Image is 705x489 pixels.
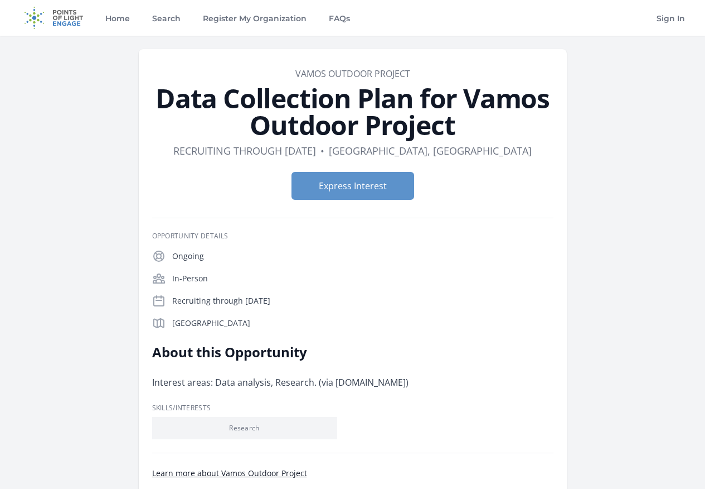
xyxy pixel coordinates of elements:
[291,172,414,200] button: Express Interest
[152,85,553,138] h1: Data Collection Plan for Vamos Outdoor Project
[320,143,324,159] div: •
[329,143,532,159] dd: [GEOGRAPHIC_DATA], [GEOGRAPHIC_DATA]
[172,295,553,306] p: Recruiting through [DATE]
[152,404,553,413] h3: Skills/Interests
[152,417,337,439] li: Research
[152,375,478,390] p: Interest areas: Data analysis, Research. (via [DOMAIN_NAME])
[173,143,316,159] dd: Recruiting through [DATE]
[172,318,553,329] p: [GEOGRAPHIC_DATA]
[172,251,553,262] p: Ongoing
[295,68,410,80] a: Vamos Outdoor Project
[152,468,307,478] a: Learn more about Vamos Outdoor Project
[172,273,553,284] p: In-Person
[152,232,553,241] h3: Opportunity Details
[152,343,478,361] h2: About this Opportunity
